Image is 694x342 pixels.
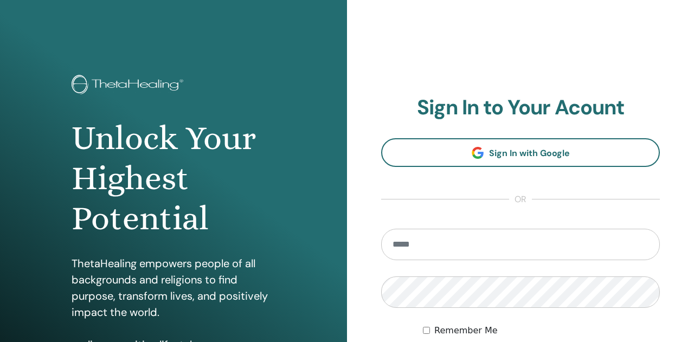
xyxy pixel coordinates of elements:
[434,324,498,337] label: Remember Me
[72,255,276,320] p: ThetaHealing empowers people of all backgrounds and religions to find purpose, transform lives, a...
[509,193,532,206] span: or
[72,118,276,239] h1: Unlock Your Highest Potential
[423,324,660,337] div: Keep me authenticated indefinitely or until I manually logout
[489,147,570,159] span: Sign In with Google
[381,95,660,120] h2: Sign In to Your Acount
[381,138,660,167] a: Sign In with Google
